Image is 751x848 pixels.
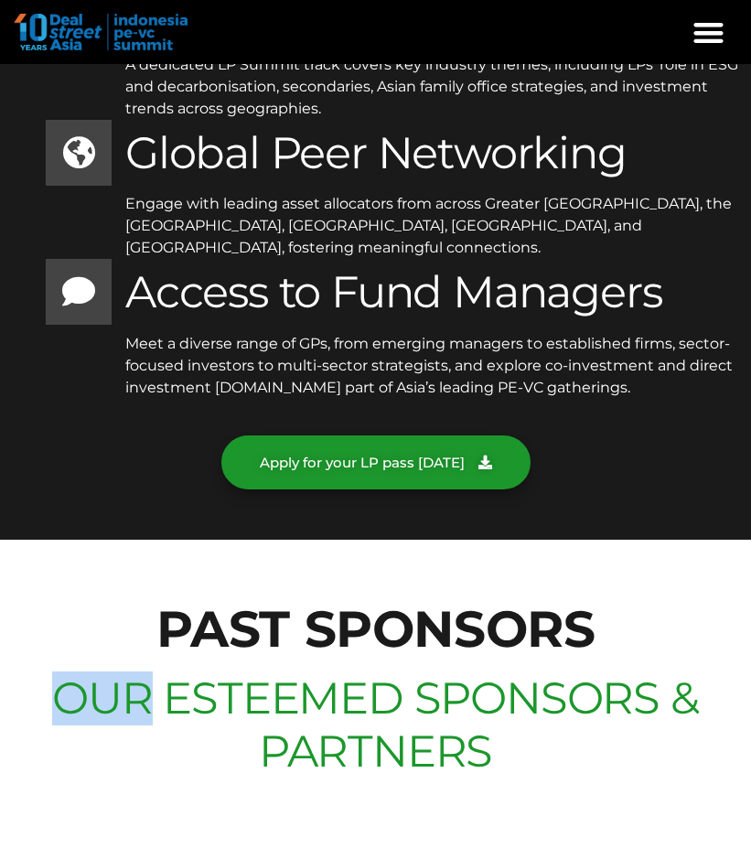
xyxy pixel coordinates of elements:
h3: OUR ESTEEMED SPONSORS & PARTNERS [9,672,742,778]
span: Global Peer Networking [125,126,627,179]
span: Apply for your LP pass [DATE] [260,456,465,469]
div: Menu Toggle [685,8,734,57]
p: A dedicated LP Summit track covers key industry themes, including LPs’ role in ESG and decarbonis... [125,54,742,120]
span: Access to Fund Managers [125,265,661,318]
a: Apply for your LP pass [DATE] [221,435,531,489]
p: Engage with leading asset allocators from across Greater [GEOGRAPHIC_DATA], the [GEOGRAPHIC_DATA]... [125,193,742,259]
h2: PAST SPONSORS [9,604,742,654]
p: Meet a diverse range of GPs, from emerging managers to established firms, sector-focused investor... [125,333,742,399]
